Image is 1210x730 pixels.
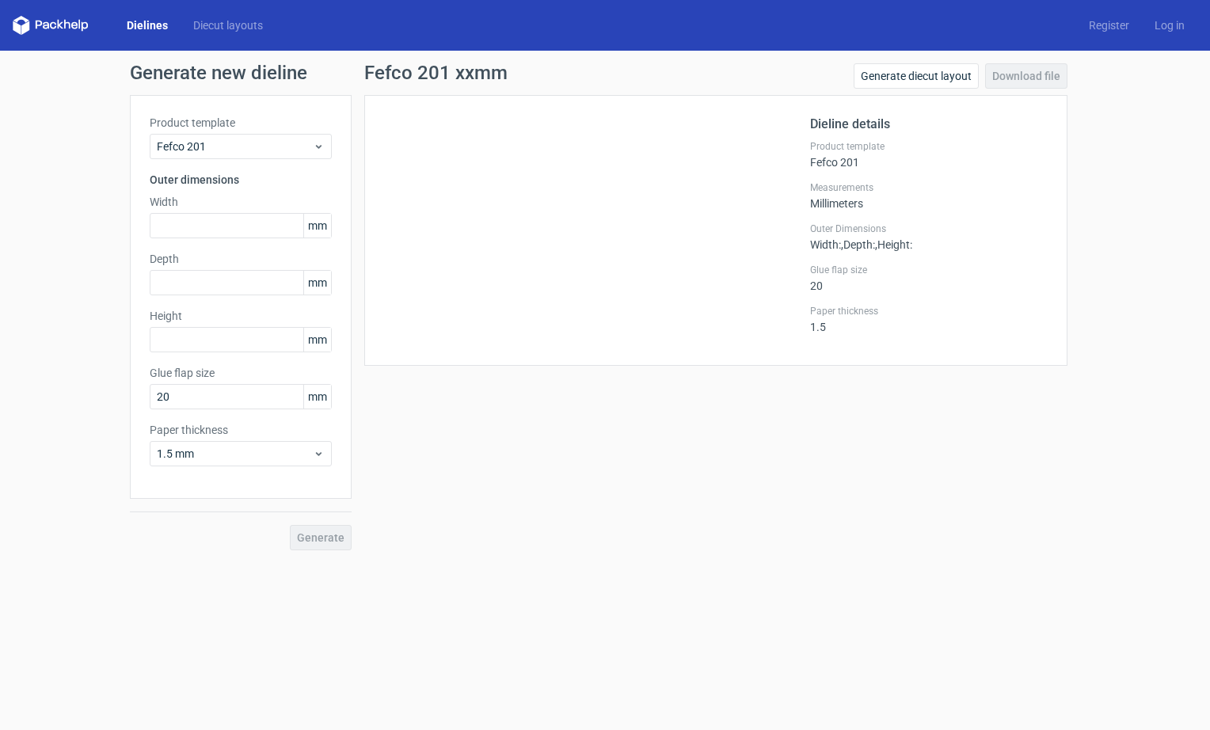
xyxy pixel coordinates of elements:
div: 20 [810,264,1048,292]
span: , Depth : [841,238,875,251]
a: Diecut layouts [181,17,276,33]
span: Fefco 201 [157,139,313,154]
label: Measurements [810,181,1048,194]
h1: Fefco 201 xxmm [364,63,508,82]
span: mm [303,271,331,295]
label: Glue flap size [150,365,332,381]
span: Width : [810,238,841,251]
label: Paper thickness [150,422,332,438]
div: Millimeters [810,181,1048,210]
label: Product template [810,140,1048,153]
span: , Height : [875,238,912,251]
span: mm [303,214,331,238]
a: Log in [1142,17,1197,33]
h3: Outer dimensions [150,172,332,188]
div: 1.5 [810,305,1048,333]
label: Outer Dimensions [810,222,1048,235]
a: Dielines [114,17,181,33]
h2: Dieline details [810,115,1048,134]
label: Height [150,308,332,324]
span: mm [303,328,331,352]
label: Width [150,194,332,210]
label: Product template [150,115,332,131]
label: Paper thickness [810,305,1048,317]
a: Register [1076,17,1142,33]
span: 1.5 mm [157,446,313,462]
label: Depth [150,251,332,267]
a: Generate diecut layout [854,63,979,89]
div: Fefco 201 [810,140,1048,169]
span: mm [303,385,331,409]
h1: Generate new dieline [130,63,1080,82]
label: Glue flap size [810,264,1048,276]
